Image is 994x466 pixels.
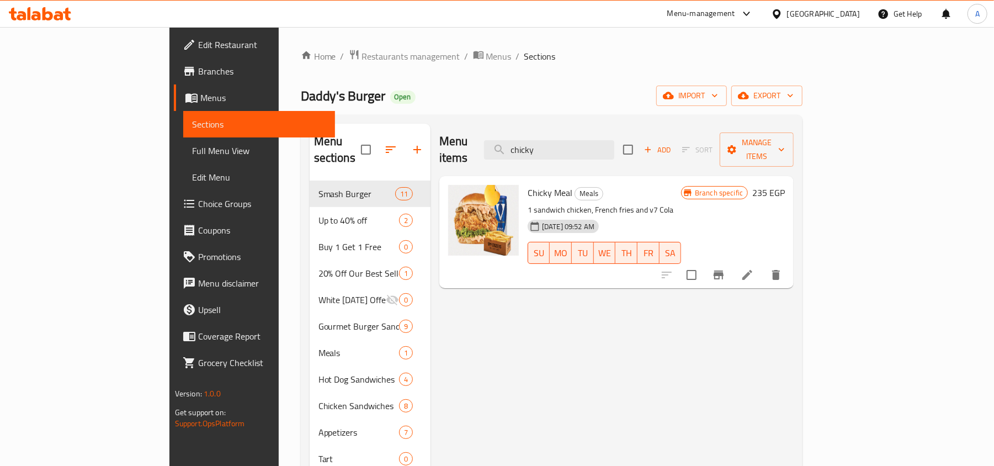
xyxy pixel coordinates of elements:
span: Menus [200,91,327,104]
div: items [399,452,413,465]
span: Daddy's Burger [301,83,386,108]
span: Branches [198,65,327,78]
button: delete [763,262,789,288]
div: Meals [575,187,603,200]
button: TU [572,242,594,264]
div: Chicken Sandwiches8 [310,393,430,419]
span: Tart [318,452,399,465]
a: Menus [473,49,512,63]
button: SA [660,242,682,264]
span: Manage items [729,136,785,163]
span: 4 [400,374,412,385]
span: Appetizers [318,426,399,439]
a: Edit Restaurant [174,31,336,58]
span: Get support on: [175,405,226,420]
div: Up to 40% off2 [310,207,430,234]
button: FR [637,242,660,264]
span: 1.0.0 [204,386,221,401]
button: Branch-specific-item [705,262,732,288]
span: 2 [400,215,412,226]
a: Menu disclaimer [174,270,336,296]
div: White [DATE] Offers0 [310,287,430,313]
div: items [399,320,413,333]
a: Full Menu View [183,137,336,164]
span: Upsell [198,303,327,316]
div: Meals1 [310,340,430,366]
span: Meals [318,346,399,359]
div: Up to 40% off [318,214,399,227]
span: Menus [486,50,512,63]
span: SA [664,245,677,261]
div: Buy 1 Get 1 Free0 [310,234,430,260]
span: Buy 1 Get 1 Free [318,240,399,253]
div: items [399,346,413,359]
span: Open [390,92,416,102]
span: Add item [640,141,675,158]
span: Hot Dog Sandwiches [318,373,399,386]
svg: Inactive section [386,293,399,306]
div: items [399,240,413,253]
span: Sections [524,50,556,63]
button: WE [594,242,616,264]
div: 20% Off Our Best Sellers1 [310,260,430,287]
span: 0 [400,295,412,305]
a: Coupons [174,217,336,243]
a: Upsell [174,296,336,323]
a: Branches [174,58,336,84]
button: export [731,86,802,106]
button: TH [615,242,637,264]
div: Open [390,91,416,104]
div: items [399,293,413,306]
span: import [665,89,718,103]
span: Smash Burger [318,187,395,200]
p: 1 sandwich chicken, French fries and v7 Cola [528,203,681,217]
a: Edit Menu [183,164,336,190]
h2: Menu sections [314,133,361,166]
div: Smash Burger11 [310,181,430,207]
span: export [740,89,794,103]
div: Hot Dog Sandwiches4 [310,366,430,393]
button: MO [550,242,572,264]
a: Grocery Checklist [174,349,336,376]
span: Coupons [198,224,327,237]
button: Add [640,141,675,158]
div: items [399,373,413,386]
span: FR [642,245,655,261]
a: Edit menu item [741,268,754,282]
div: 20% Off Our Best Sellers [318,267,399,280]
span: Select section first [675,141,720,158]
span: White [DATE] Offers [318,293,386,306]
div: [GEOGRAPHIC_DATA] [787,8,860,20]
a: Support.OpsPlatform [175,416,245,431]
span: 1 [400,268,412,279]
div: items [395,187,413,200]
span: 8 [400,401,412,411]
div: Menu-management [667,7,735,20]
span: Grocery Checklist [198,356,327,369]
img: Chicky Meal [448,185,519,256]
a: Restaurants management [349,49,460,63]
div: White Friday Offers [318,293,386,306]
span: Add [642,144,672,156]
button: import [656,86,727,106]
h6: 235 EGP [752,185,785,200]
span: 11 [396,189,412,199]
span: Chicky Meal [528,184,572,201]
span: 7 [400,427,412,438]
div: items [399,399,413,412]
span: 1 [400,348,412,358]
span: A [975,8,980,20]
div: items [399,214,413,227]
span: 0 [400,242,412,252]
span: Edit Restaurant [198,38,327,51]
div: Chicken Sandwiches [318,399,399,412]
nav: breadcrumb [301,49,803,63]
span: Gourmet Burger Sandwiches [318,320,399,333]
div: Appetizers7 [310,419,430,446]
span: Coverage Report [198,330,327,343]
h2: Menu items [439,133,471,166]
li: / [341,50,344,63]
